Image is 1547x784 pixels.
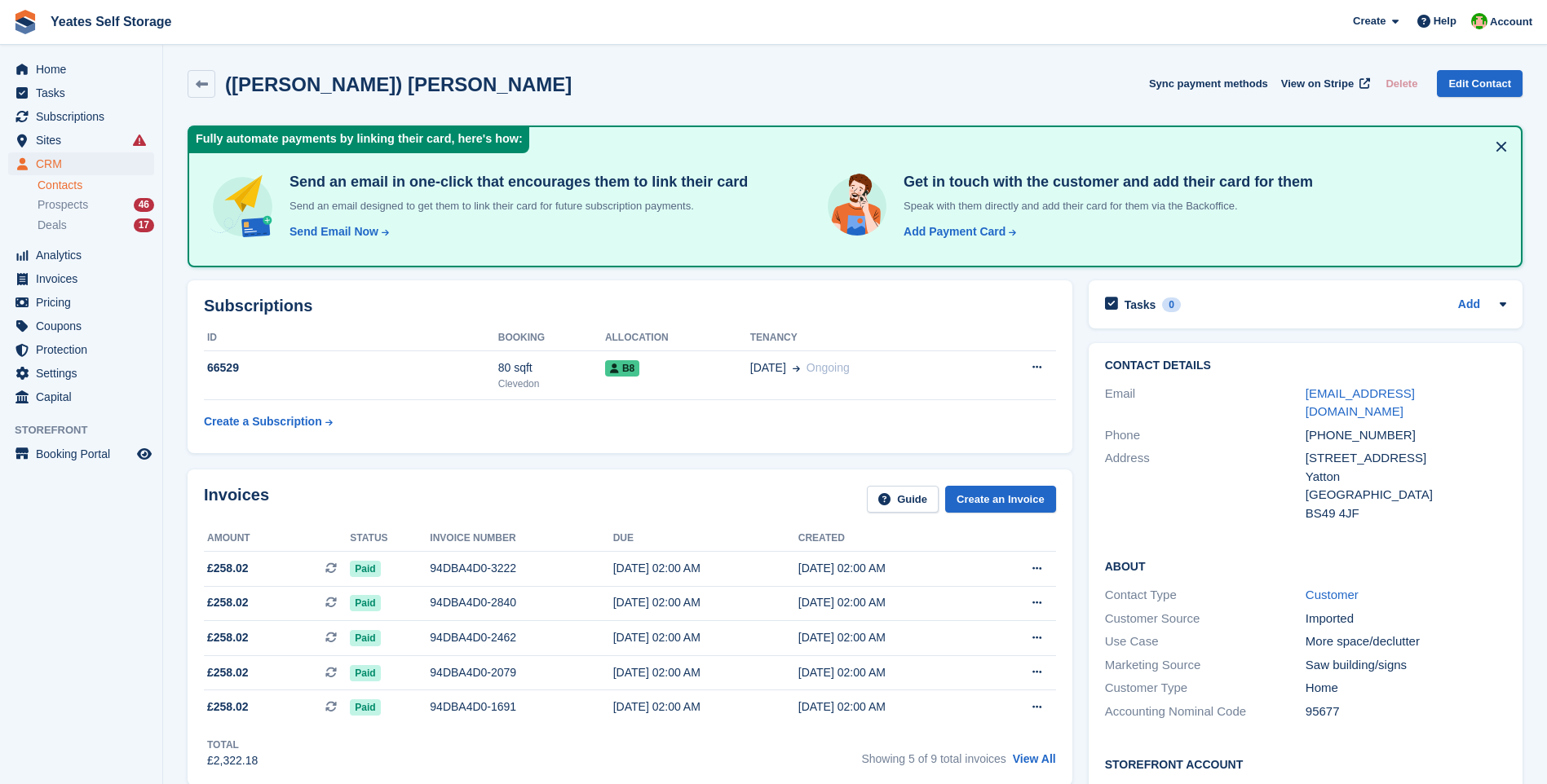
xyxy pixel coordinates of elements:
h2: Invoices [204,486,269,513]
a: menu [8,385,154,408]
th: Allocation [605,325,750,351]
a: Yeates Self Storage [44,8,179,35]
i: Smart entry sync failures have occurred [133,134,146,147]
div: [DATE] 02:00 AM [613,629,798,646]
div: [DATE] 02:00 AM [613,664,798,681]
span: £258.02 [207,698,249,716]
th: ID [204,325,498,351]
span: Subscriptions [36,105,134,128]
button: Sync payment methods [1149,70,1268,97]
span: Capital [36,385,134,408]
div: Email [1105,385,1306,421]
th: Booking [498,325,605,351]
span: [DATE] [750,359,786,377]
div: 94DBA4D0-2840 [430,594,612,611]
span: Storefront [15,422,162,438]
h2: Contact Details [1105,359,1506,372]
div: 17 [134,218,154,232]
a: menu [8,152,154,175]
a: menu [8,291,154,314]
span: £258.02 [207,594,249,611]
div: Use Case [1105,632,1306,651]
button: Delete [1379,70,1424,97]
a: Create a Subscription [204,407,333,437]
div: Customer Source [1105,610,1306,628]
a: menu [8,338,154,361]
a: View on Stripe [1275,70,1373,97]
span: Analytics [36,244,134,266]
div: BS49 4JF [1306,504,1506,523]
div: Fully automate payments by linking their card, here's how: [189,127,529,153]
th: Status [350,526,430,552]
div: Imported [1306,610,1506,628]
div: 94DBA4D0-2462 [430,629,612,646]
div: Clevedon [498,377,605,391]
span: Settings [36,362,134,385]
div: More space/declutter [1306,632,1506,651]
span: Prospects [38,197,88,213]
div: Yatton [1306,468,1506,487]
div: 46 [134,198,154,212]
a: View All [1013,752,1056,765]
div: [DATE] 02:00 AM [613,594,798,611]
span: Sites [36,129,134,152]
a: menu [8,362,154,385]
div: [STREET_ADDRESS] [1306,449,1506,468]
div: Home [1306,679,1506,698]
div: Saw building/signs [1306,656,1506,675]
span: Ongoing [807,361,850,374]
div: [PHONE_NUMBER] [1306,426,1506,445]
div: Marketing Source [1105,656,1306,675]
div: [GEOGRAPHIC_DATA] [1306,486,1506,504]
span: £258.02 [207,629,249,646]
a: menu [8,105,154,128]
th: Tenancy [750,325,978,351]
span: Home [36,58,134,81]
div: Create a Subscription [204,413,322,430]
th: Amount [204,526,350,552]
h2: Tasks [1125,297,1156,312]
span: £258.02 [207,664,249,681]
span: Account [1490,14,1532,30]
img: get-in-touch-e3e95b6451f4e49772a6039d3abdde126589d6f45a760754adfa51be33bf0f70.svg [824,173,891,240]
div: 94DBA4D0-2079 [430,664,612,681]
a: Prospects 46 [38,196,154,214]
div: [DATE] 02:00 AM [613,698,798,716]
img: stora-icon-8386f47178a22dfd0bd8f6a31ec36ba5ce8667c1dd55bd0f319d3a0aa187defe.svg [13,10,38,34]
a: menu [8,129,154,152]
a: Create an Invoice [945,486,1056,513]
span: Deals [38,218,67,233]
div: 95677 [1306,703,1506,721]
span: Paid [350,630,380,646]
span: View on Stripe [1281,76,1354,92]
h2: ([PERSON_NAME]) [PERSON_NAME] [225,73,572,95]
div: 66529 [204,359,498,377]
p: Speak with them directly and add their card for them via the Backoffice. [897,198,1313,214]
div: £2,322.18 [207,752,258,769]
span: £258.02 [207,560,249,577]
a: [EMAIL_ADDRESS][DOMAIN_NAME] [1306,386,1415,419]
div: Customer Type [1105,679,1306,698]
div: [DATE] 02:00 AM [798,594,983,611]
span: Help [1434,13,1456,29]
a: Edit Contact [1437,70,1523,97]
div: Phone [1105,426,1306,445]
div: [DATE] 02:00 AM [798,629,983,646]
span: Tasks [36,81,134,104]
span: Invoices [36,267,134,290]
a: menu [8,443,154,465]
a: Preview store [135,444,154,464]
a: Add Payment Card [897,223,1018,240]
a: menu [8,58,154,81]
th: Due [613,526,798,552]
div: [DATE] 02:00 AM [798,698,983,716]
div: [DATE] 02:00 AM [798,560,983,577]
div: 94DBA4D0-3222 [430,560,612,577]
span: CRM [36,152,134,175]
a: Guide [867,486,939,513]
a: menu [8,81,154,104]
div: Total [207,738,258,752]
a: menu [8,315,154,337]
a: Add [1458,296,1480,315]
a: menu [8,244,154,266]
